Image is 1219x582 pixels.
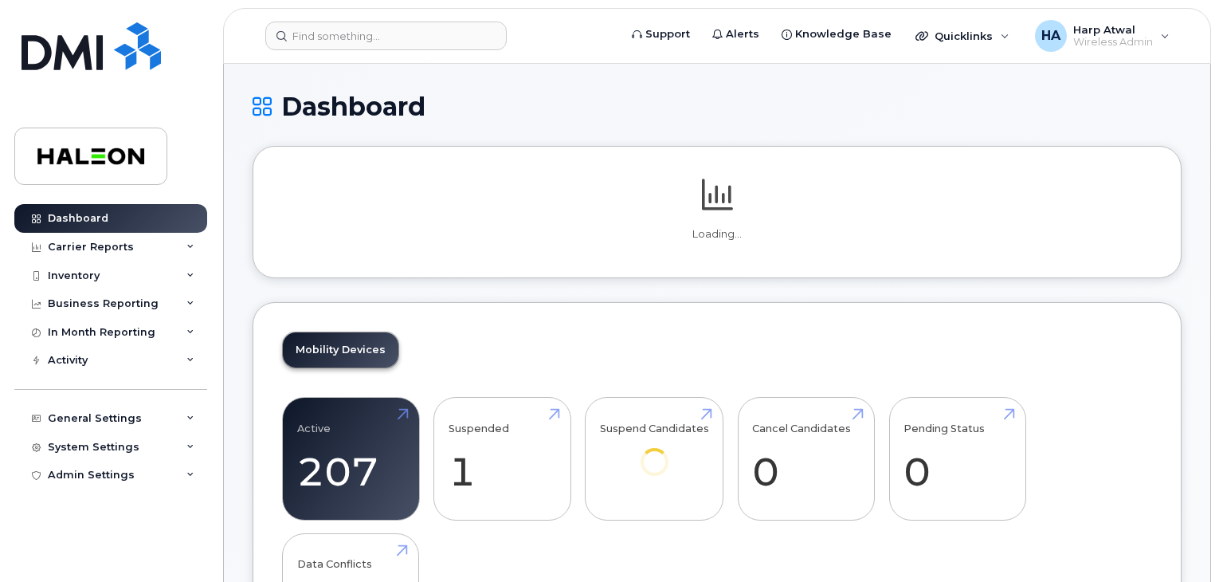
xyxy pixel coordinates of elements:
[283,332,398,368] a: Mobility Devices
[600,407,709,498] a: Suspend Candidates
[903,407,1011,512] a: Pending Status 0
[752,407,860,512] a: Cancel Candidates 0
[253,92,1182,120] h1: Dashboard
[449,407,556,512] a: Suspended 1
[282,227,1152,242] p: Loading...
[297,407,405,512] a: Active 207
